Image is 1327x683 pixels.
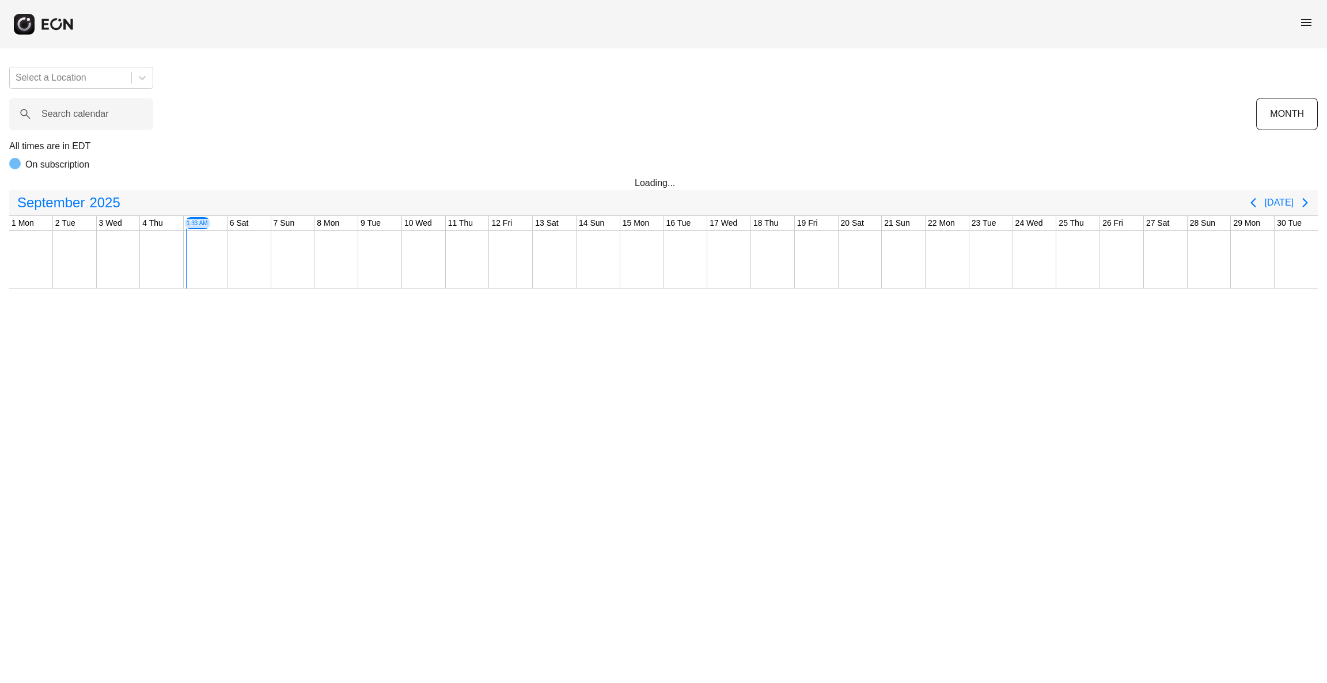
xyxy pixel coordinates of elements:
div: 7 Sun [271,216,297,230]
button: MONTH [1256,98,1318,130]
span: 2025 [87,191,122,214]
div: 19 Fri [795,216,820,230]
div: 9 Tue [358,216,383,230]
div: 12 Fri [489,216,514,230]
div: 6 Sat [228,216,251,230]
div: 29 Mon [1231,216,1262,230]
div: 8 Mon [314,216,342,230]
div: 17 Wed [707,216,740,230]
div: 28 Sun [1188,216,1218,230]
div: 5 Fri [184,216,211,230]
div: 15 Mon [620,216,652,230]
button: September2025 [10,191,127,214]
div: 14 Sun [577,216,606,230]
div: 11 Thu [446,216,475,230]
div: 26 Fri [1100,216,1125,230]
button: Previous page [1242,191,1265,214]
div: 21 Sun [882,216,912,230]
button: [DATE] [1265,192,1294,213]
div: 24 Wed [1013,216,1045,230]
div: 25 Thu [1056,216,1086,230]
div: 13 Sat [533,216,560,230]
p: All times are in EDT [9,139,1318,153]
span: September [15,191,87,214]
div: 16 Tue [663,216,693,230]
p: On subscription [25,158,89,172]
div: 23 Tue [969,216,999,230]
div: 3 Wed [97,216,124,230]
div: 10 Wed [402,216,434,230]
div: 20 Sat [839,216,866,230]
span: menu [1299,16,1313,29]
div: 2 Tue [53,216,78,230]
div: 22 Mon [926,216,957,230]
div: 30 Tue [1275,216,1304,230]
button: Next page [1294,191,1317,214]
div: 18 Thu [751,216,780,230]
div: 27 Sat [1144,216,1171,230]
div: 1 Mon [9,216,36,230]
div: Loading... [635,176,692,190]
div: 4 Thu [140,216,165,230]
label: Search calendar [41,107,109,121]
